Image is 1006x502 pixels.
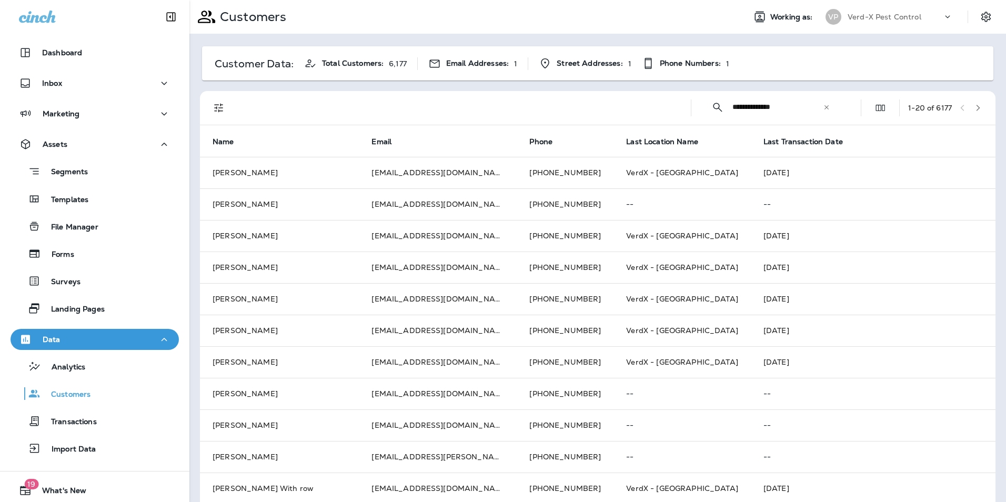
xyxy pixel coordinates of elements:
span: Total Customers: [322,59,384,68]
button: Data [11,329,179,350]
button: Templates [11,188,179,210]
p: 1 [514,59,517,68]
p: -- [763,389,983,398]
span: Last Transaction Date [763,137,843,146]
td: [DATE] [751,346,995,378]
td: [EMAIL_ADDRESS][PERSON_NAME][DOMAIN_NAME] [359,441,517,473]
p: -- [626,389,738,398]
span: Name [213,137,234,146]
td: [PHONE_NUMBER] [517,252,613,283]
p: -- [763,200,983,208]
div: 1 - 20 of 6177 [908,104,952,112]
td: [DATE] [751,220,995,252]
span: Phone [529,137,566,146]
p: -- [763,421,983,429]
td: [PERSON_NAME] [200,441,359,473]
p: -- [763,453,983,461]
p: Segments [41,167,88,178]
td: [PERSON_NAME] [200,315,359,346]
p: Assets [43,140,67,148]
td: [DATE] [751,157,995,188]
button: Dashboard [11,42,179,63]
td: [PHONE_NUMBER] [517,283,613,315]
td: [PERSON_NAME] [200,283,359,315]
span: Name [213,137,248,146]
button: Settings [977,7,995,26]
p: File Manager [41,223,98,233]
span: Last Location Name [626,137,712,146]
button: Segments [11,160,179,183]
span: Street Addresses: [557,59,622,68]
button: File Manager [11,215,179,237]
span: Last Location Name [626,137,698,146]
span: VerdX - [GEOGRAPHIC_DATA] [626,357,738,367]
button: Inbox [11,73,179,94]
td: [PERSON_NAME] [200,409,359,441]
td: [PERSON_NAME] [200,220,359,252]
td: [PERSON_NAME] [200,157,359,188]
span: Email Addresses: [446,59,509,68]
td: [EMAIL_ADDRESS][DOMAIN_NAME] [359,220,517,252]
button: Collapse Search [707,97,728,118]
p: Data [43,335,61,344]
span: VerdX - [GEOGRAPHIC_DATA] [626,168,738,177]
span: Last Transaction Date [763,137,857,146]
td: [PHONE_NUMBER] [517,188,613,220]
span: Email [371,137,405,146]
p: -- [626,200,738,208]
td: [PHONE_NUMBER] [517,346,613,378]
button: 19What's New [11,480,179,501]
td: [PHONE_NUMBER] [517,409,613,441]
td: [PERSON_NAME] [200,346,359,378]
td: [PHONE_NUMBER] [517,378,613,409]
td: [EMAIL_ADDRESS][DOMAIN_NAME] [359,315,517,346]
span: Phone Numbers: [660,59,721,68]
span: What's New [32,486,86,499]
span: VerdX - [GEOGRAPHIC_DATA] [626,294,738,304]
span: VerdX - [GEOGRAPHIC_DATA] [626,484,738,493]
span: Phone [529,137,552,146]
button: Transactions [11,410,179,432]
p: -- [626,453,738,461]
button: Filters [208,97,229,118]
td: [PHONE_NUMBER] [517,441,613,473]
p: 1 [628,59,631,68]
p: 1 [726,59,729,68]
button: Edit Fields [870,97,891,118]
button: Forms [11,243,179,265]
td: [PHONE_NUMBER] [517,220,613,252]
button: Collapse Sidebar [156,6,186,27]
p: Customers [216,9,286,25]
p: Forms [41,250,74,260]
button: Surveys [11,270,179,292]
p: Customers [41,390,90,400]
p: Analytics [41,363,85,373]
td: [EMAIL_ADDRESS][DOMAIN_NAME] [359,188,517,220]
span: 19 [24,479,38,489]
button: Import Data [11,437,179,459]
span: VerdX - [GEOGRAPHIC_DATA] [626,326,738,335]
p: Customer Data: [215,59,294,68]
td: [EMAIL_ADDRESS][DOMAIN_NAME] [359,157,517,188]
button: Analytics [11,355,179,377]
td: [PERSON_NAME] [200,378,359,409]
td: [EMAIL_ADDRESS][DOMAIN_NAME] [359,409,517,441]
button: Customers [11,383,179,405]
p: Landing Pages [41,305,105,315]
td: [EMAIL_ADDRESS][DOMAIN_NAME] [359,378,517,409]
td: [PHONE_NUMBER] [517,157,613,188]
td: [DATE] [751,252,995,283]
span: Email [371,137,391,146]
td: [DATE] [751,283,995,315]
p: Verd-X Pest Control [848,13,921,21]
button: Assets [11,134,179,155]
td: [EMAIL_ADDRESS][DOMAIN_NAME] [359,252,517,283]
td: [DATE] [751,315,995,346]
p: Dashboard [42,48,82,57]
p: -- [626,421,738,429]
p: Marketing [43,109,79,118]
p: Transactions [41,417,97,427]
td: [EMAIL_ADDRESS][DOMAIN_NAME] [359,346,517,378]
span: Working as: [770,13,815,22]
button: Landing Pages [11,297,179,319]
